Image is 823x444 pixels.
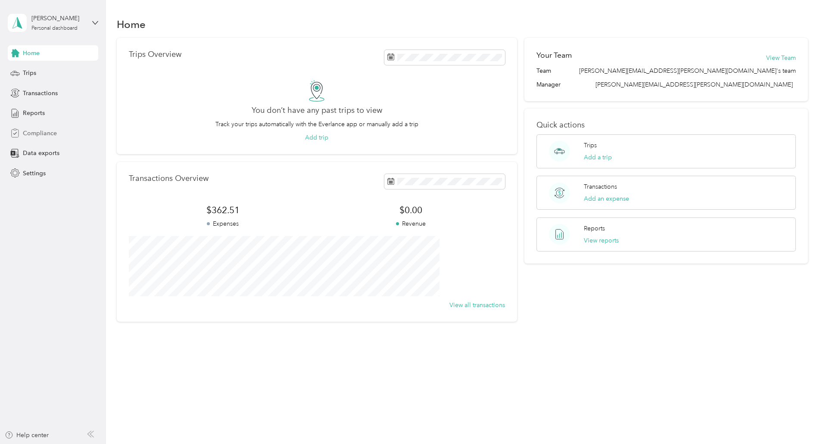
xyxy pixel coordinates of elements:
[317,219,505,228] p: Revenue
[129,219,317,228] p: Expenses
[584,141,597,150] p: Trips
[775,396,823,444] iframe: Everlance-gr Chat Button Frame
[536,50,572,61] h2: Your Team
[584,194,629,203] button: Add an expense
[31,26,78,31] div: Personal dashboard
[23,169,46,178] span: Settings
[595,81,793,88] span: [PERSON_NAME][EMAIL_ADDRESS][PERSON_NAME][DOMAIN_NAME]
[536,80,561,89] span: Manager
[23,68,36,78] span: Trips
[23,129,57,138] span: Compliance
[23,109,45,118] span: Reports
[129,50,181,59] p: Trips Overview
[579,66,796,75] span: [PERSON_NAME][EMAIL_ADDRESS][PERSON_NAME][DOMAIN_NAME]'s team
[129,174,209,183] p: Transactions Overview
[5,431,49,440] button: Help center
[129,204,317,216] span: $362.51
[23,89,58,98] span: Transactions
[584,153,612,162] button: Add a trip
[117,20,146,29] h1: Home
[449,301,505,310] button: View all transactions
[584,224,605,233] p: Reports
[317,204,505,216] span: $0.00
[584,236,619,245] button: View reports
[584,182,617,191] p: Transactions
[536,66,551,75] span: Team
[31,14,85,23] div: [PERSON_NAME]
[536,121,796,130] p: Quick actions
[305,133,328,142] button: Add trip
[252,106,382,115] h2: You don’t have any past trips to view
[215,120,418,129] p: Track your trips automatically with the Everlance app or manually add a trip
[23,49,40,58] span: Home
[23,149,59,158] span: Data exports
[766,53,796,62] button: View Team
